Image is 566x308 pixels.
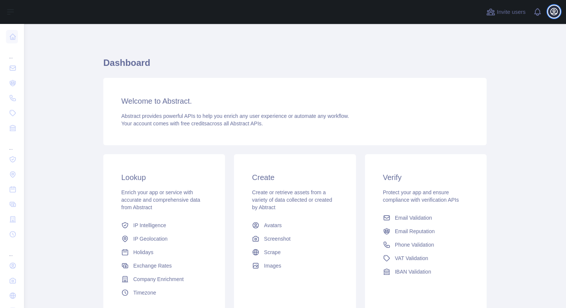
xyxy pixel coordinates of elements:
[395,241,434,248] span: Phone Validation
[133,235,168,243] span: IP Geolocation
[380,238,472,251] a: Phone Validation
[121,189,200,210] span: Enrich your app or service with accurate and comprehensive data from Abstract
[380,211,472,225] a: Email Validation
[395,268,431,275] span: IBAN Validation
[264,248,280,256] span: Scrape
[133,248,153,256] span: Holidays
[118,219,210,232] a: IP Intelligence
[264,235,290,243] span: Screenshot
[380,265,472,278] a: IBAN Validation
[383,172,469,183] h3: Verify
[249,246,341,259] a: Scrape
[133,262,172,269] span: Exchange Rates
[133,289,156,296] span: Timezone
[249,259,341,272] a: Images
[264,222,282,229] span: Avatars
[380,251,472,265] a: VAT Validation
[103,57,487,75] h1: Dashboard
[395,254,428,262] span: VAT Validation
[485,6,527,18] button: Invite users
[118,246,210,259] a: Holidays
[252,189,332,210] span: Create or retrieve assets from a variety of data collected or created by Abtract
[6,136,18,151] div: ...
[497,8,526,16] span: Invite users
[249,219,341,232] a: Avatars
[121,113,349,119] span: Abstract provides powerful APIs to help you enrich any user experience or automate any workflow.
[6,243,18,257] div: ...
[181,121,207,126] span: free credits
[121,172,207,183] h3: Lookup
[6,45,18,60] div: ...
[380,225,472,238] a: Email Reputation
[121,96,469,106] h3: Welcome to Abstract.
[118,259,210,272] a: Exchange Rates
[395,228,435,235] span: Email Reputation
[133,222,166,229] span: IP Intelligence
[121,121,263,126] span: Your account comes with across all Abstract APIs.
[252,172,338,183] h3: Create
[118,272,210,286] a: Company Enrichment
[133,275,184,283] span: Company Enrichment
[118,286,210,299] a: Timezone
[383,189,459,203] span: Protect your app and ensure compliance with verification APIs
[118,232,210,246] a: IP Geolocation
[249,232,341,246] a: Screenshot
[395,214,432,222] span: Email Validation
[264,262,281,269] span: Images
